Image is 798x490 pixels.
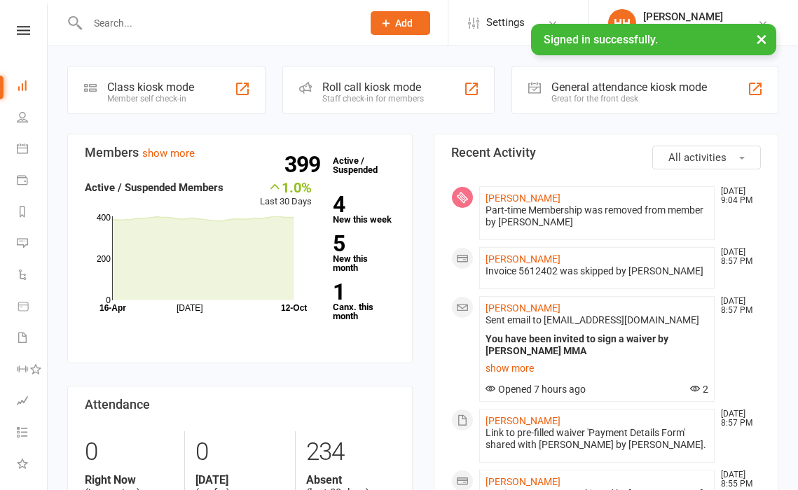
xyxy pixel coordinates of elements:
[306,473,394,486] strong: Absent
[326,146,387,185] a: 399Active / Suspended
[652,146,761,169] button: All activities
[85,431,174,473] div: 0
[643,23,743,36] div: [PERSON_NAME] MMA
[333,281,389,302] strong: 1
[195,473,284,486] strong: [DATE]
[371,11,430,35] button: Add
[714,187,760,205] time: [DATE] 9:04 PM
[333,233,389,254] strong: 5
[486,253,560,265] a: [PERSON_NAME]
[714,297,760,315] time: [DATE] 8:57 PM
[17,292,48,323] a: Product Sales
[322,94,424,104] div: Staff check-in for members
[551,94,707,104] div: Great for the front desk
[486,7,525,38] span: Settings
[486,358,709,378] a: show more
[714,248,760,266] time: [DATE] 8:57 PM
[333,194,389,215] strong: 4
[749,24,774,54] button: ×
[544,33,658,46] span: Signed in successfully.
[690,384,708,395] span: 2
[17,449,48,481] a: What's New
[486,333,709,357] div: You have been invited to sign a waiver by [PERSON_NAME] MMA
[486,192,560,204] a: [PERSON_NAME]
[643,10,743,23] div: [PERSON_NAME]
[85,398,395,412] h3: Attendance
[486,265,709,277] div: Invoice 5612402 was skipped by [PERSON_NAME]
[17,386,48,418] a: Assessments
[486,384,586,395] span: Opened 7 hours ago
[17,134,48,166] a: Calendar
[284,154,326,175] strong: 399
[17,71,48,103] a: Dashboard
[17,166,48,197] a: Payments
[714,470,760,489] time: [DATE] 8:55 PM
[486,302,560,314] a: [PERSON_NAME]
[17,197,48,229] a: Reports
[260,179,312,209] div: Last 30 Days
[486,314,699,325] span: Sent email to [EMAIL_ADDRESS][DOMAIN_NAME]
[333,281,394,321] a: 1Canx. this month
[107,94,194,104] div: Member self check-in
[195,431,284,473] div: 0
[486,476,560,487] a: [PERSON_NAME]
[322,80,424,94] div: Roll call kiosk mode
[486,204,709,228] div: Part-time Membership was removed from member by [PERSON_NAME]
[85,146,395,160] h3: Members
[83,13,352,33] input: Search...
[333,194,394,224] a: 4New this week
[486,415,560,426] a: [PERSON_NAME]
[85,473,174,486] strong: Right Now
[17,103,48,134] a: People
[451,146,762,160] h3: Recent Activity
[333,233,394,272] a: 5New this month
[260,179,312,195] div: 1.0%
[395,17,413,29] span: Add
[551,80,707,94] div: General attendance kiosk mode
[608,9,636,37] div: HH
[486,427,709,451] div: Link to pre-filled waiver 'Payment Details Form' shared with [PERSON_NAME] by [PERSON_NAME].
[107,80,194,94] div: Class kiosk mode
[85,181,223,194] strong: Active / Suspended Members
[714,409,760,428] time: [DATE] 8:57 PM
[142,147,195,160] a: show more
[306,431,394,473] div: 234
[668,151,727,164] span: All activities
